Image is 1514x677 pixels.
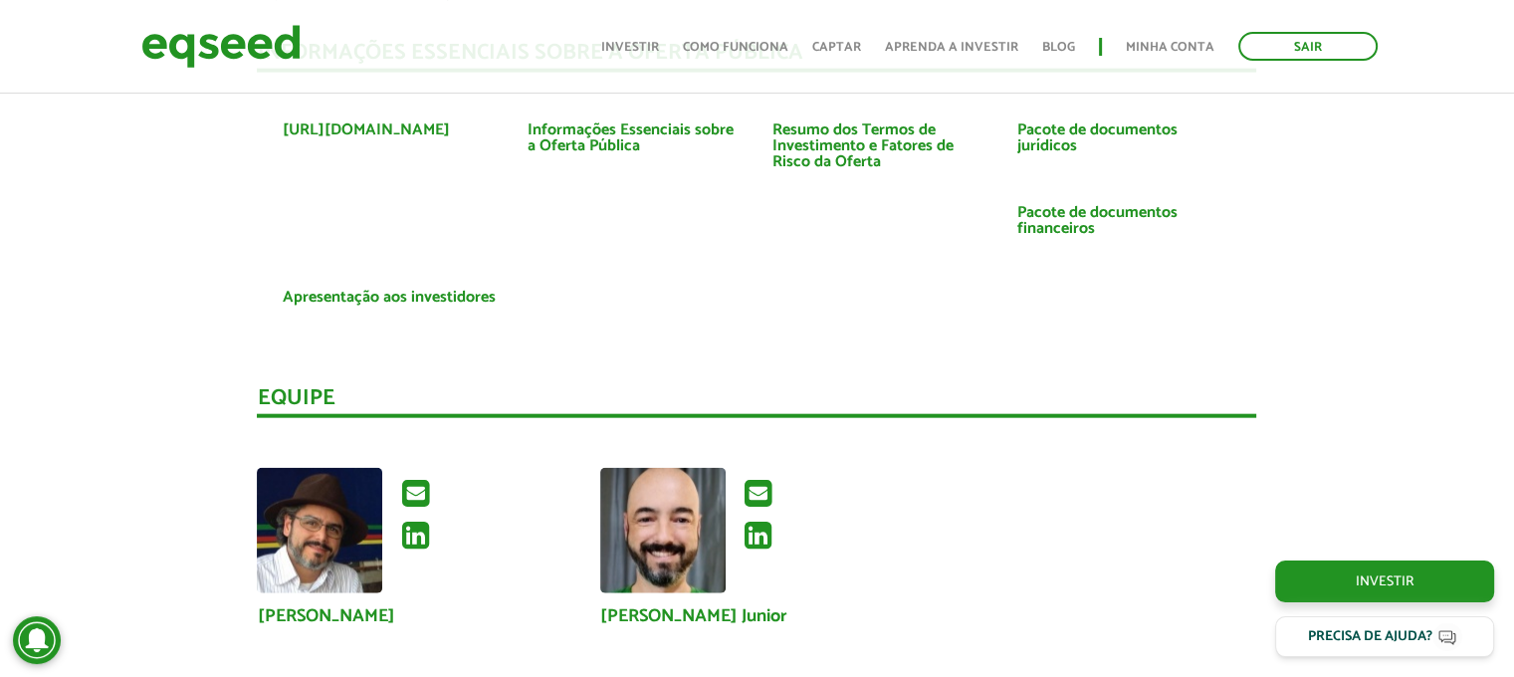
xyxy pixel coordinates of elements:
a: Ver perfil do usuário. [257,468,382,593]
a: Pacote de documentos jurídicos [1016,122,1231,154]
a: Resumo dos Termos de Investimento e Fatores de Risco da Oferta [771,122,986,170]
a: [PERSON_NAME] [257,607,394,625]
a: [PERSON_NAME] Junior [600,607,787,625]
a: Investir [601,41,659,54]
img: EqSeed [141,20,301,73]
a: Captar [812,41,861,54]
img: Foto de Sérgio Hilton Berlotto Junior [600,468,726,593]
a: Ver perfil do usuário. [600,468,726,593]
a: Aprenda a investir [885,41,1018,54]
div: Equipe [257,387,1256,418]
a: [URL][DOMAIN_NAME] [282,122,449,138]
a: Investir [1275,561,1494,602]
a: Informações Essenciais sobre a Oferta Pública [527,122,742,154]
a: Minha conta [1126,41,1214,54]
a: Pacote de documentos financeiros [1016,205,1231,237]
img: Foto de Xisto Alves de Souza Junior [257,468,382,593]
a: Sair [1238,32,1378,61]
a: Como funciona [683,41,788,54]
a: Blog [1042,41,1075,54]
a: Apresentação aos investidores [282,290,495,306]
